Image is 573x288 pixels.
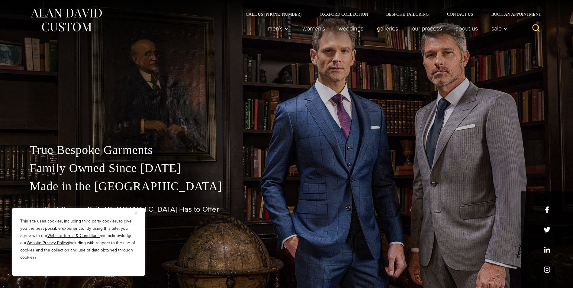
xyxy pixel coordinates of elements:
[30,205,543,214] h1: The Best Custom Suits [GEOGRAPHIC_DATA] Has to Offer
[332,22,370,34] a: weddings
[30,7,102,34] img: Alan David Custom
[405,22,449,34] a: Our Process
[529,21,543,36] button: View Search Form
[491,25,508,31] span: Sale
[237,12,543,16] nav: Secondary Navigation
[370,22,405,34] a: Galleries
[135,212,138,214] img: Close
[30,141,543,195] p: True Bespoke Garments Family Owned Since [DATE] Made in the [GEOGRAPHIC_DATA]
[237,12,311,16] a: Call Us [PHONE_NUMBER]
[47,232,100,239] a: Website Terms & Conditions
[27,240,68,246] a: Website Privacy Policy
[311,12,377,16] a: Oxxford Collection
[377,12,438,16] a: Bespoke Tailoring
[449,22,484,34] a: About Us
[268,25,289,31] span: Men’s
[438,12,482,16] a: Contact Us
[261,22,511,34] nav: Primary Navigation
[482,12,543,16] a: Book an Appointment
[135,209,142,216] button: Close
[295,22,332,34] a: Women’s
[20,218,137,261] p: This site uses cookies, including third party cookies, to give you the best possible experience. ...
